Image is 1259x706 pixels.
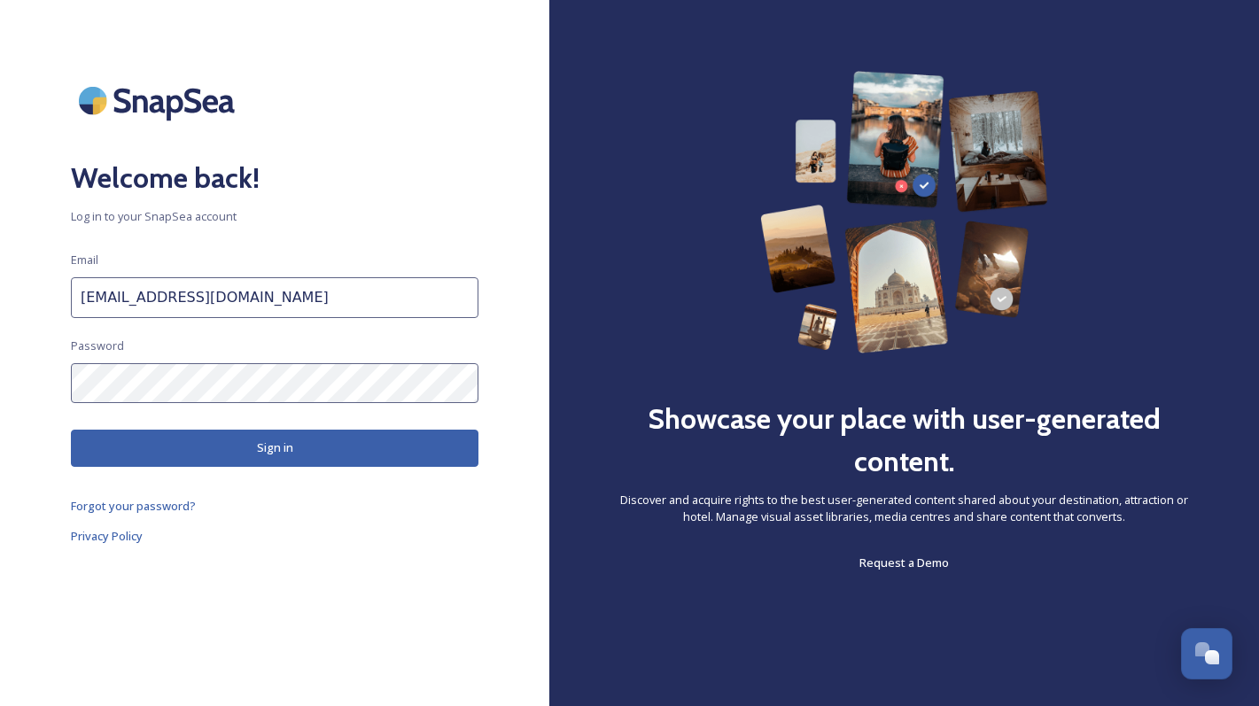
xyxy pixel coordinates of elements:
a: Forgot your password? [71,495,478,516]
img: SnapSea Logo [71,71,248,130]
span: Discover and acquire rights to the best user-generated content shared about your destination, att... [620,492,1188,525]
span: Email [71,252,98,268]
span: Request a Demo [859,555,949,570]
input: john.doe@snapsea.io [71,277,478,318]
h2: Welcome back! [71,157,478,199]
a: Request a Demo [859,552,949,573]
button: Open Chat [1181,628,1232,679]
span: Password [71,337,124,354]
span: Privacy Policy [71,528,143,544]
a: Privacy Policy [71,525,478,547]
h2: Showcase your place with user-generated content. [620,398,1188,483]
span: Forgot your password? [71,498,196,514]
span: Log in to your SnapSea account [71,208,478,225]
button: Sign in [71,430,478,466]
img: 63b42ca75bacad526042e722_Group%20154-p-800.png [760,71,1048,353]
